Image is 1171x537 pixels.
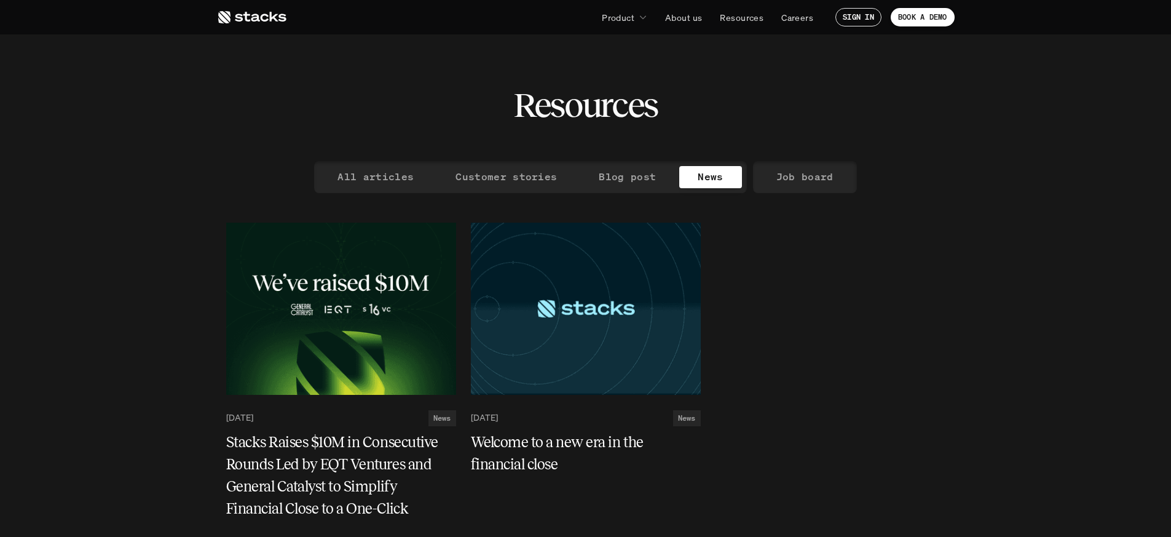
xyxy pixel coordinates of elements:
h2: News [433,414,451,423]
a: [DATE]News [226,410,456,426]
p: Customer stories [455,168,557,186]
a: Welcome to a new era in the financial close [471,431,701,475]
p: News [698,168,723,186]
a: News [679,166,741,188]
a: Customer stories [437,166,575,188]
p: Resources [720,11,763,24]
p: About us [665,11,702,24]
h2: Resources [513,86,658,124]
a: Careers [774,6,821,28]
h2: News [678,414,696,423]
a: SIGN IN [835,8,881,26]
h5: Welcome to a new era in the financial close [471,431,686,475]
p: Blog post [599,168,656,186]
a: BOOK A DEMO [891,8,955,26]
p: [DATE] [471,413,498,423]
p: All articles [337,168,414,186]
a: Resources [712,6,771,28]
a: About us [658,6,709,28]
a: Blog post [580,166,674,188]
p: [DATE] [226,413,253,423]
a: All articles [319,166,432,188]
p: BOOK A DEMO [898,13,947,22]
a: [DATE]News [471,410,701,426]
p: Job board [776,168,834,186]
a: Job board [758,166,852,188]
p: SIGN IN [843,13,874,22]
p: Careers [781,11,813,24]
a: Stacks Raises $10M in Consecutive Rounds Led by EQT Ventures and General Catalyst to Simplify Fin... [226,431,456,520]
a: Privacy Policy [184,55,237,65]
h5: Stacks Raises $10M in Consecutive Rounds Led by EQT Ventures and General Catalyst to Simplify Fin... [226,431,441,520]
p: Product [602,11,634,24]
